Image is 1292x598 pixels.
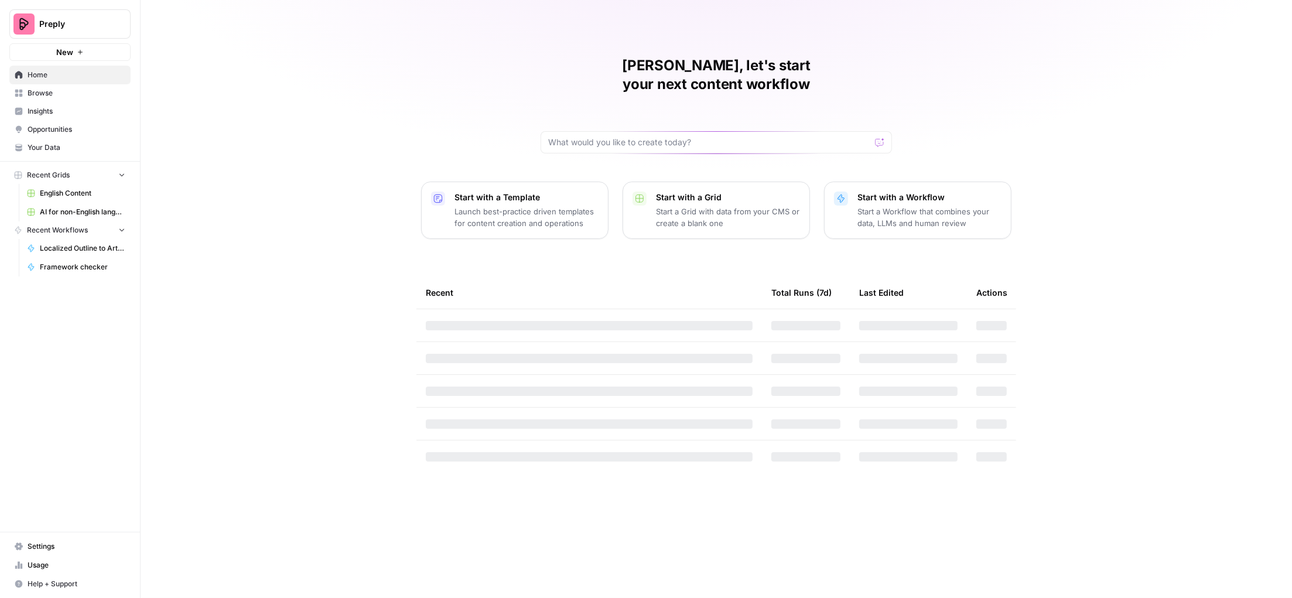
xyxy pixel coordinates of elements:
a: Usage [9,556,131,575]
span: Browse [28,88,125,98]
div: Last Edited [859,276,904,309]
a: Settings [9,537,131,556]
button: Workspace: Preply [9,9,131,39]
a: Home [9,66,131,84]
a: Your Data [9,138,131,157]
span: New [56,46,73,58]
span: English Content [40,188,125,199]
button: Help + Support [9,575,131,593]
span: Home [28,70,125,80]
a: Browse [9,84,131,102]
p: Start with a Workflow [857,192,1002,203]
button: Start with a GridStart a Grid with data from your CMS or create a blank one [623,182,810,239]
span: Usage [28,560,125,570]
input: What would you like to create today? [548,136,870,148]
span: Framework checker [40,262,125,272]
a: Opportunities [9,120,131,139]
p: Start a Grid with data from your CMS or create a blank one [656,206,800,229]
a: Insights [9,102,131,121]
span: Your Data [28,142,125,153]
span: Insights [28,106,125,117]
p: Start with a Grid [656,192,800,203]
div: Actions [976,276,1007,309]
a: Framework checker [22,258,131,276]
div: Total Runs (7d) [771,276,832,309]
button: Recent Workflows [9,221,131,239]
span: Localized Outline to Article [40,243,125,254]
span: Settings [28,541,125,552]
button: Start with a WorkflowStart a Workflow that combines your data, LLMs and human review [824,182,1011,239]
img: Preply Logo [13,13,35,35]
button: Start with a TemplateLaunch best-practice driven templates for content creation and operations [421,182,609,239]
span: Help + Support [28,579,125,589]
h1: [PERSON_NAME], let's start your next content workflow [541,56,892,94]
span: AI for non-English languages [40,207,125,217]
button: New [9,43,131,61]
p: Launch best-practice driven templates for content creation and operations [454,206,599,229]
button: Recent Grids [9,166,131,184]
span: Opportunities [28,124,125,135]
span: Recent Grids [27,170,70,180]
a: Localized Outline to Article [22,239,131,258]
span: Recent Workflows [27,225,88,235]
a: AI for non-English languages [22,203,131,221]
a: English Content [22,184,131,203]
p: Start a Workflow that combines your data, LLMs and human review [857,206,1002,229]
span: Preply [39,18,110,30]
div: Recent [426,276,753,309]
p: Start with a Template [454,192,599,203]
